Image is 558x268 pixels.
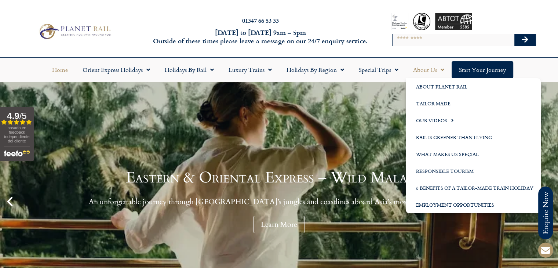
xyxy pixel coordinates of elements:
[406,196,541,213] a: Employment Opportunities
[45,61,75,78] a: Home
[406,180,541,196] a: 6 Benefits of a Tailor-Made Train Holiday
[406,112,541,129] a: Our Videos
[406,146,541,163] a: What Makes us Special
[75,61,157,78] a: Orient Express Holidays
[36,22,113,41] img: Planet Rail Train Holidays Logo
[221,61,279,78] a: Luxury Trains
[4,195,16,208] div: Previous slide
[406,78,541,95] a: About Planet Rail
[406,95,541,112] a: Tailor Made
[242,16,279,25] a: 01347 66 53 33
[406,61,452,78] a: About Us
[4,61,554,78] nav: Menu
[89,170,470,185] h1: Eastern & Oriental Express – Wild Malaysia
[89,197,470,206] p: An unforgettable journey through [GEOGRAPHIC_DATA]’s jungles and coastlines aboard Asia’s most ic...
[351,61,406,78] a: Special Trips
[406,78,541,213] ul: About Us
[406,163,541,180] a: Responsible Tourism
[157,61,221,78] a: Holidays by Rail
[406,129,541,146] a: Rail is Greener than Flying
[452,61,513,78] a: Start your Journey
[151,28,370,46] h6: [DATE] to [DATE] 9am – 5pm Outside of these times please leave a message on our 24/7 enquiry serv...
[279,61,351,78] a: Holidays by Region
[514,34,536,46] button: Search
[253,216,305,233] a: Learn More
